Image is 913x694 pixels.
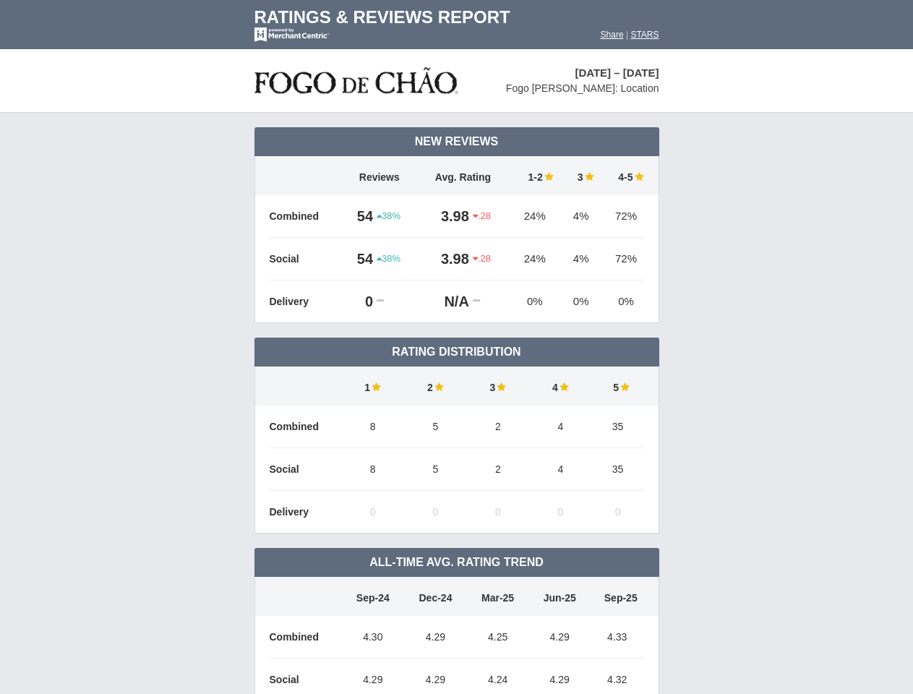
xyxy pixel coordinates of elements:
[626,30,628,40] span: |
[509,195,561,238] td: 24%
[417,280,473,323] td: N/A
[557,506,563,518] span: 0
[615,506,621,518] span: 0
[342,367,405,406] td: 1
[561,156,601,195] td: 3
[529,367,592,406] td: 4
[467,448,530,491] td: 2
[529,448,592,491] td: 4
[342,280,377,323] td: 0
[254,338,659,367] td: Rating Distribution
[270,195,342,238] td: Combined
[591,616,644,659] td: 4.33
[377,210,400,223] span: 38%
[601,156,644,195] td: 4-5
[543,171,554,181] img: star-full-15.png
[404,367,467,406] td: 2
[342,448,405,491] td: 8
[633,171,644,181] img: star-full-15.png
[509,238,561,280] td: 24%
[591,577,644,616] td: Sep-25
[529,406,592,448] td: 4
[558,382,569,392] img: star-full-15.png
[404,616,467,659] td: 4.29
[342,156,418,195] td: Reviews
[254,548,659,577] td: All-Time Avg. Rating Trend
[404,448,467,491] td: 5
[495,382,506,392] img: star-full-15.png
[601,280,644,323] td: 0%
[561,238,601,280] td: 4%
[270,616,342,659] td: Combined
[630,30,659,40] a: STARS
[342,238,377,280] td: 54
[528,616,591,659] td: 4.29
[433,382,444,392] img: star-full-15.png
[417,195,473,238] td: 3.98
[467,577,529,616] td: Mar-25
[254,127,659,156] td: New Reviews
[467,367,530,406] td: 3
[342,577,405,616] td: Sep-24
[254,27,329,42] img: mc-powered-by-logo-white-103.png
[270,280,342,323] td: Delivery
[561,195,601,238] td: 4%
[583,171,594,181] img: star-full-15.png
[377,252,400,265] span: 38%
[270,448,342,491] td: Social
[404,577,467,616] td: Dec-24
[561,280,601,323] td: 0%
[270,491,342,534] td: Delivery
[528,577,591,616] td: Jun-25
[619,382,630,392] img: star-full-15.png
[342,406,405,448] td: 8
[467,616,529,659] td: 4.25
[509,156,561,195] td: 1-2
[575,67,659,79] span: [DATE] – [DATE]
[509,280,561,323] td: 0%
[254,64,458,98] img: stars-fogo-de-chao-logo-50.png
[342,616,405,659] td: 4.30
[432,506,438,518] span: 0
[592,448,644,491] td: 35
[270,406,342,448] td: Combined
[417,156,509,195] td: Avg. Rating
[342,195,377,238] td: 54
[270,238,342,280] td: Social
[495,506,501,518] span: 0
[417,238,473,280] td: 3.98
[601,238,644,280] td: 72%
[467,406,530,448] td: 2
[592,406,644,448] td: 35
[601,195,644,238] td: 72%
[404,406,467,448] td: 5
[370,382,381,392] img: star-full-15.png
[506,82,659,94] span: Fogo [PERSON_NAME]: Location
[592,367,644,406] td: 5
[601,30,624,40] a: Share
[370,506,376,518] span: 0
[473,210,491,223] span: .28
[473,252,491,265] span: .28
